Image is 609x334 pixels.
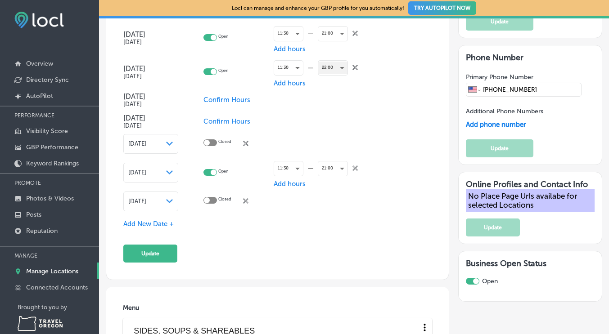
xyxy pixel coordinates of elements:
div: — [303,29,318,38]
p: Directory Sync [26,76,69,84]
button: Update [466,218,520,236]
h3: Online Profiles and Contact Info [466,179,595,189]
button: Update [123,245,177,263]
div: 11:30 [274,27,303,40]
div: No Place Page Urls availabe for selected Locations [466,189,595,212]
label: Primary Phone Number [466,73,533,81]
p: Open [218,34,228,41]
label: Open [482,277,498,285]
h4: [DATE] [123,30,178,39]
div: 11:30 [274,62,303,74]
p: Keyword Rankings [26,160,79,167]
button: Update [466,13,533,31]
label: Additional Phone Numbers [466,107,543,115]
h5: [DATE] [123,101,178,107]
h3: Phone Number [466,53,595,62]
p: GBP Performance [26,143,78,151]
div: 21:00 [318,27,347,40]
button: Update [466,139,533,157]
p: Brought to you by [18,304,99,311]
h4: [DATE] [123,92,178,101]
img: fda3e92497d09a02dc62c9cd864e3231.png [14,12,64,28]
span: Add hours [274,45,306,53]
span: [DATE] [128,140,146,147]
p: Closed [218,197,231,205]
h4: [DATE] [123,64,178,73]
span: Confirm Hours [203,117,250,125]
button: TRY AUTOPILOT NOW [408,1,476,15]
div: — [303,164,318,173]
p: Visibility Score [26,127,68,135]
p: Open [218,169,228,176]
p: Reputation [26,227,58,235]
span: Add phone number [466,120,526,129]
span: Add hours [274,79,306,87]
div: 11:30 [274,162,303,174]
div: 21:00 [318,162,347,174]
span: Add New Date + [123,220,174,228]
p: Manage Locations [26,267,78,275]
span: Confirm Hours [203,96,250,104]
span: [DATE] [128,169,146,176]
h5: [DATE] [123,73,178,80]
p: Posts [26,211,41,218]
div: — [303,63,318,72]
h3: Business Open Status [466,258,595,268]
p: Connected Accounts [26,284,88,291]
p: AutoPilot [26,92,53,100]
p: Overview [26,60,53,67]
h5: [DATE] [123,122,178,129]
span: [DATE] [128,198,146,205]
p: Photos & Videos [26,195,74,202]
div: 22:00 [318,62,347,74]
span: Add hours [274,180,306,188]
p: Open [218,68,228,75]
h4: [DATE] [123,114,178,122]
input: Phone number [482,83,579,96]
h5: [DATE] [123,39,178,45]
p: Closed [218,139,231,148]
h3: Menu [123,304,432,312]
